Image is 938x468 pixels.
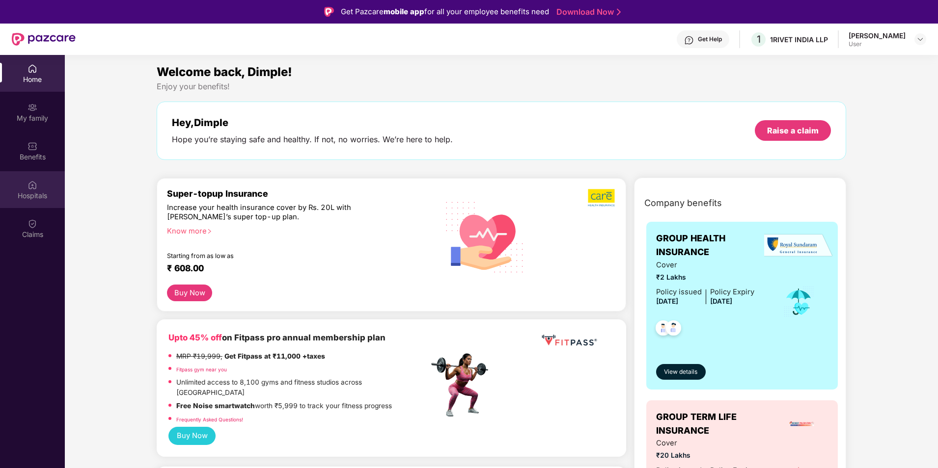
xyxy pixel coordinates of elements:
[556,7,618,17] a: Download Now
[167,263,419,275] div: ₹ 608.00
[157,65,292,79] span: Welcome back, Dimple!
[540,331,599,349] img: fppp.png
[176,352,222,360] del: MRP ₹19,999,
[167,188,429,199] div: Super-topup Insurance
[168,333,386,342] b: on Fitpass pro annual membership plan
[783,286,815,318] img: icon
[28,141,37,151] img: svg+xml;base64,PHN2ZyBpZD0iQmVuZWZpdHMiIHhtbG5zPSJodHRwOi8vd3d3LnczLm9yZy8yMDAwL3N2ZyIgd2lkdGg9Ij...
[28,219,37,229] img: svg+xml;base64,PHN2ZyBpZD0iQ2xhaW0iIHhtbG5zPSJodHRwOi8vd3d3LnczLm9yZy8yMDAwL3N2ZyIgd2lkdGg9IjIwIi...
[662,317,686,341] img: svg+xml;base64,PHN2ZyB4bWxucz0iaHR0cDovL3d3dy53My5vcmcvMjAwMC9zdmciIHdpZHRoPSI0OC45NDMiIGhlaWdodD...
[849,31,906,40] div: [PERSON_NAME]
[167,227,423,234] div: Know more
[684,35,694,45] img: svg+xml;base64,PHN2ZyBpZD0iSGVscC0zMngzMiIgeG1sbnM9Imh0dHA6Ly93d3cudzMub3JnLzIwMDAvc3ZnIiB3aWR0aD...
[207,229,212,234] span: right
[617,7,621,17] img: Stroke
[324,7,334,17] img: Logo
[656,272,754,283] span: ₹2 Lakhs
[656,297,678,305] span: [DATE]
[167,252,387,259] div: Starting from as low as
[588,188,616,207] img: b5dec4f62d2307b9de63beb79f102df3.png
[167,203,386,222] div: Increase your health insurance cover by Rs. 20L with [PERSON_NAME]’s super top-up plan.
[764,234,833,258] img: insurerLogo
[28,180,37,190] img: svg+xml;base64,PHN2ZyBpZD0iSG9zcGl0YWxzIiB4bWxucz0iaHR0cDovL3d3dy53My5vcmcvMjAwMC9zdmciIHdpZHRoPS...
[656,410,776,438] span: GROUP TERM LIFE INSURANCE
[28,103,37,112] img: svg+xml;base64,PHN2ZyB3aWR0aD0iMjAiIGhlaWdodD0iMjAiIHZpZXdCb3g9IjAgMCAyMCAyMCIgZmlsbD0ibm9uZSIgeG...
[12,33,76,46] img: New Pazcare Logo
[167,285,212,302] button: Buy Now
[656,438,754,449] span: Cover
[656,232,770,260] span: GROUP HEALTH INSURANCE
[656,286,702,298] div: Policy issued
[168,333,222,342] b: Upto 45% off
[157,81,846,92] div: Enjoy your benefits!
[698,35,722,43] div: Get Help
[341,6,549,18] div: Get Pazcare for all your employee benefits need
[172,134,453,145] div: Hope you’re staying safe and healthy. If not, no worries. We’re here to help.
[172,117,453,129] div: Hey, Dimple
[710,297,732,305] span: [DATE]
[28,64,37,74] img: svg+xml;base64,PHN2ZyBpZD0iSG9tZSIgeG1sbnM9Imh0dHA6Ly93d3cudzMub3JnLzIwMDAvc3ZnIiB3aWR0aD0iMjAiIG...
[176,401,392,412] p: worth ₹5,999 to track your fitness progress
[384,7,424,16] strong: mobile app
[176,402,255,410] strong: Free Noise smartwatch
[168,427,216,445] button: Buy Now
[757,33,761,45] span: 1
[664,367,697,377] span: View details
[770,35,828,44] div: 1RIVET INDIA LLP
[224,352,325,360] strong: Get Fitpass at ₹11,000 +taxes
[428,351,497,419] img: fpp.png
[176,377,429,398] p: Unlimited access to 8,100 gyms and fitness studios across [GEOGRAPHIC_DATA]
[849,40,906,48] div: User
[176,416,243,422] a: Frequently Asked Questions!
[656,450,754,461] span: ₹20 Lakhs
[767,125,819,136] div: Raise a claim
[710,286,754,298] div: Policy Expiry
[176,366,227,372] a: Fitpass gym near you
[656,260,754,271] span: Cover
[438,189,532,284] img: svg+xml;base64,PHN2ZyB4bWxucz0iaHR0cDovL3d3dy53My5vcmcvMjAwMC9zdmciIHhtbG5zOnhsaW5rPSJodHRwOi8vd3...
[789,411,815,437] img: insurerLogo
[916,35,924,43] img: svg+xml;base64,PHN2ZyBpZD0iRHJvcGRvd24tMzJ4MzIiIHhtbG5zPSJodHRwOi8vd3d3LnczLm9yZy8yMDAwL3N2ZyIgd2...
[651,317,675,341] img: svg+xml;base64,PHN2ZyB4bWxucz0iaHR0cDovL3d3dy53My5vcmcvMjAwMC9zdmciIHdpZHRoPSI0OC45NDMiIGhlaWdodD...
[656,364,706,380] button: View details
[644,196,722,210] span: Company benefits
